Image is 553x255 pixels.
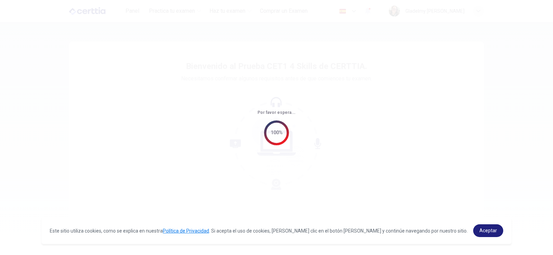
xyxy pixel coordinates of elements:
[473,224,503,237] a: dismiss cookie message
[257,110,296,115] span: Por favor espera...
[271,129,283,137] div: 100%
[41,217,512,244] div: cookieconsent
[163,228,209,234] a: Política de Privacidad
[479,228,497,233] span: Aceptar
[50,228,468,234] span: Este sitio utiliza cookies, como se explica en nuestra . Si acepta el uso de cookies, [PERSON_NAM...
